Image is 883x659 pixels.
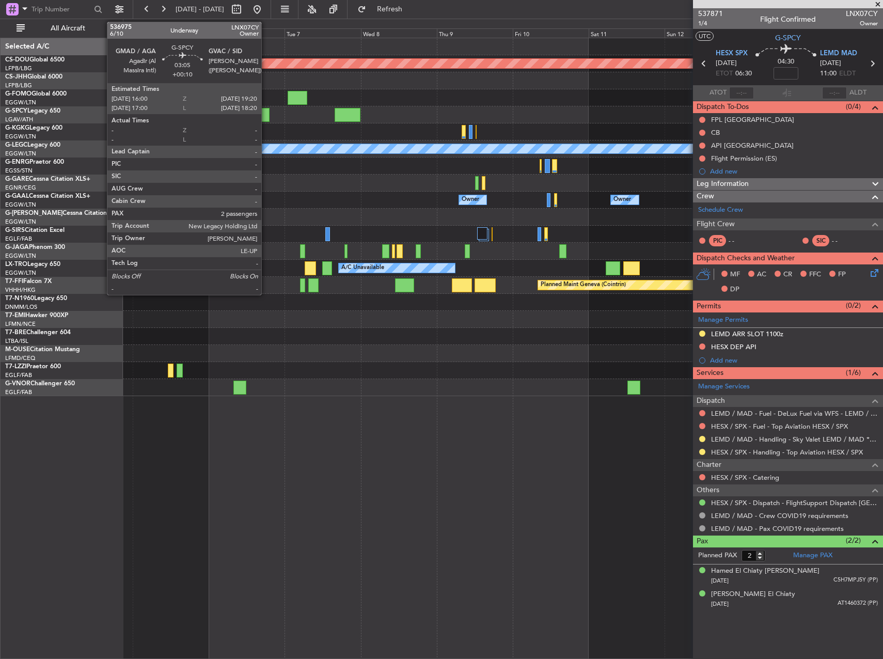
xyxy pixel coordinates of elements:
[697,301,721,312] span: Permits
[697,253,795,264] span: Dispatch Checks and Weather
[846,101,861,112] span: (0/4)
[846,19,878,28] span: Owner
[5,371,32,379] a: EGLF/FAB
[730,270,740,280] span: MF
[5,320,36,328] a: LFMN/NCE
[31,2,91,17] input: Trip Number
[5,381,30,387] span: G-VNOR
[698,315,748,325] a: Manage Permits
[5,329,26,336] span: T7-BRE
[5,133,36,140] a: EGGW/LTN
[361,28,437,38] div: Wed 8
[711,600,729,608] span: [DATE]
[711,473,779,482] a: HESX / SPX - Catering
[711,154,777,163] div: Flight Permission (ES)
[711,422,848,431] a: HESX / SPX - Fuel - Top Aviation HESX / SPX
[697,218,735,230] span: Flight Crew
[711,448,863,457] a: HESX / SPX - Handling - Top Aviation HESX / SPX
[5,261,27,268] span: LX-TRO
[5,125,62,131] a: G-KGKGLegacy 600
[5,312,25,319] span: T7-EMI
[5,57,29,63] span: CS-DOU
[783,270,792,280] span: CR
[711,589,795,600] div: [PERSON_NAME] El Chiaty
[711,566,819,576] div: Hamed El Chiaty [PERSON_NAME]
[133,28,209,38] div: Sun 5
[709,235,726,246] div: PIC
[711,128,720,137] div: CB
[809,270,821,280] span: FFC
[698,382,750,392] a: Manage Services
[5,193,29,199] span: G-GAAL
[5,286,36,294] a: VHHH/HKG
[5,57,65,63] a: CS-DOUGlobal 6500
[5,295,67,302] a: T7-N1960Legacy 650
[5,142,27,148] span: G-LEGC
[5,337,28,345] a: LTBA/ISL
[285,28,360,38] div: Tue 7
[5,388,32,396] a: EGLF/FAB
[5,354,35,362] a: LFMD/CEQ
[697,395,725,407] span: Dispatch
[697,101,749,113] span: Dispatch To-Dos
[5,235,32,243] a: EGLF/FAB
[838,599,878,608] span: AT1460372 (PP)
[5,303,37,311] a: DNMM/LOS
[5,184,36,192] a: EGNR/CEG
[846,8,878,19] span: LNX07CY
[812,235,829,246] div: SIC
[541,277,626,293] div: Planned Maint Geneva (Cointrin)
[5,159,29,165] span: G-ENRG
[838,270,846,280] span: FP
[5,381,75,387] a: G-VNORChallenger 650
[5,278,23,285] span: T7-FFI
[5,65,32,72] a: LFPB/LBG
[5,193,90,199] a: G-GAALCessna Citation XLS+
[5,269,36,277] a: EGGW/LTN
[711,115,794,124] div: FPL [GEOGRAPHIC_DATA]
[5,347,30,353] span: M-OUSE
[5,99,36,106] a: EGGW/LTN
[698,19,723,28] span: 1/4
[735,69,752,79] span: 06:30
[820,58,841,69] span: [DATE]
[5,210,62,216] span: G-[PERSON_NAME]
[5,91,31,97] span: G-FOMO
[5,116,33,123] a: LGAV/ATH
[5,176,29,182] span: G-GARE
[5,227,65,233] a: G-SIRSCitation Excel
[697,484,719,496] span: Others
[125,21,143,29] div: [DATE]
[5,329,71,336] a: T7-BREChallenger 604
[698,551,737,561] label: Planned PAX
[513,28,589,38] div: Fri 10
[716,49,748,59] span: HESX SPX
[846,367,861,378] span: (1/6)
[5,142,60,148] a: G-LEGCLegacy 600
[793,551,832,561] a: Manage PAX
[437,28,513,38] div: Thu 9
[176,5,224,14] span: [DATE] - [DATE]
[832,236,855,245] div: - -
[716,58,737,69] span: [DATE]
[589,28,665,38] div: Sat 11
[27,25,109,32] span: All Aircraft
[5,176,90,182] a: G-GARECessna Citation XLS+
[5,218,36,226] a: EGGW/LTN
[5,364,26,370] span: T7-LZZI
[5,252,36,260] a: EGGW/LTN
[5,201,36,209] a: EGGW/LTN
[5,347,80,353] a: M-OUSECitation Mustang
[697,191,714,202] span: Crew
[711,524,844,533] a: LEMD / MAD - Pax COVID19 requirements
[5,108,27,114] span: G-SPCY
[710,167,878,176] div: Add new
[757,270,766,280] span: AC
[711,511,848,520] a: LEMD / MAD - Crew COVID19 requirements
[697,367,723,379] span: Services
[462,192,479,208] div: Owner
[846,535,861,546] span: (2/2)
[839,69,856,79] span: ELDT
[711,577,729,585] span: [DATE]
[849,88,866,98] span: ALDT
